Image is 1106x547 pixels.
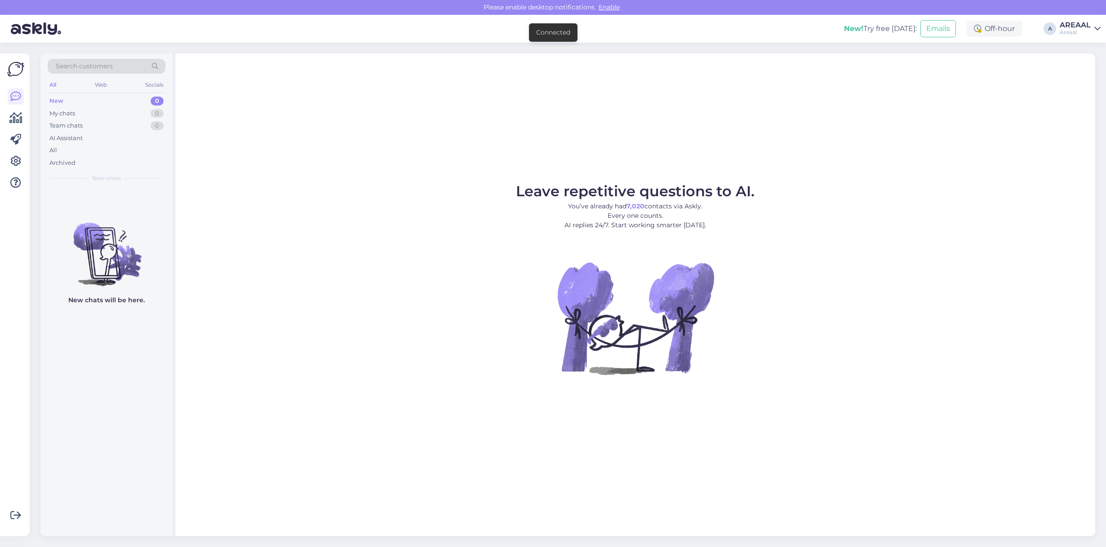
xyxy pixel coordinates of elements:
[56,62,113,71] span: Search customers
[49,121,83,130] div: Team chats
[1044,22,1056,35] div: A
[596,3,622,11] span: Enable
[1060,29,1091,36] div: Areaal
[1060,22,1091,29] div: AREAAL
[967,21,1022,37] div: Off-hour
[49,159,76,168] div: Archived
[844,23,917,34] div: Try free [DATE]:
[93,79,109,91] div: Web
[48,79,58,91] div: All
[143,79,165,91] div: Socials
[92,174,121,182] span: New chats
[516,182,755,200] span: Leave repetitive questions to AI.
[40,207,173,287] img: No chats
[1060,22,1101,36] a: AREAALAreaal
[49,146,57,155] div: All
[151,121,164,130] div: 0
[920,20,956,37] button: Emails
[49,134,83,143] div: AI Assistant
[7,61,24,78] img: Askly Logo
[555,237,716,399] img: No Chat active
[516,202,755,230] p: You’ve already had contacts via Askly. Every one counts. AI replies 24/7. Start working smarter [...
[626,202,644,210] b: 7,020
[844,24,863,33] b: New!
[49,109,75,118] div: My chats
[536,28,570,37] div: Connected
[49,97,63,106] div: New
[151,97,164,106] div: 0
[151,109,164,118] div: 0
[68,296,145,305] p: New chats will be here.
